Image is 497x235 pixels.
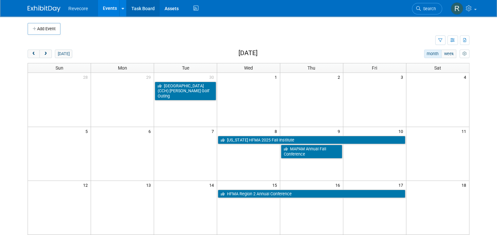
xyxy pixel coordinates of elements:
[118,65,127,71] span: Mon
[82,181,91,189] span: 12
[182,65,189,71] span: Tue
[55,50,72,58] button: [DATE]
[39,50,52,58] button: next
[400,73,406,81] span: 3
[451,2,463,15] img: Rachael Sires
[398,127,406,135] span: 10
[244,65,253,71] span: Wed
[56,65,63,71] span: Sun
[209,73,217,81] span: 30
[82,73,91,81] span: 28
[372,65,377,71] span: Fri
[463,73,469,81] span: 4
[155,82,216,100] a: [GEOGRAPHIC_DATA] (CCH) [PERSON_NAME] Golf Outing
[462,52,466,56] i: Personalize Calendar
[461,181,469,189] span: 18
[28,23,60,35] button: Add Event
[85,127,91,135] span: 5
[307,65,315,71] span: Thu
[461,127,469,135] span: 11
[441,50,456,58] button: week
[211,127,217,135] span: 7
[460,50,469,58] button: myCustomButton
[412,3,442,14] a: Search
[424,50,441,58] button: month
[398,181,406,189] span: 17
[274,127,280,135] span: 8
[209,181,217,189] span: 14
[218,136,405,144] a: [US_STATE] HFMA 2025 Fall Institute
[434,65,441,71] span: Sat
[337,73,343,81] span: 2
[274,73,280,81] span: 1
[337,127,343,135] span: 9
[146,181,154,189] span: 13
[335,181,343,189] span: 16
[148,127,154,135] span: 6
[28,6,60,12] img: ExhibitDay
[146,73,154,81] span: 29
[218,190,405,198] a: HFMA Region 2 Annual Conference
[281,145,342,158] a: MAPAM Annual Fall Conference
[68,6,88,11] span: Revecore
[421,6,436,11] span: Search
[238,50,258,57] h2: [DATE]
[28,50,40,58] button: prev
[272,181,280,189] span: 15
